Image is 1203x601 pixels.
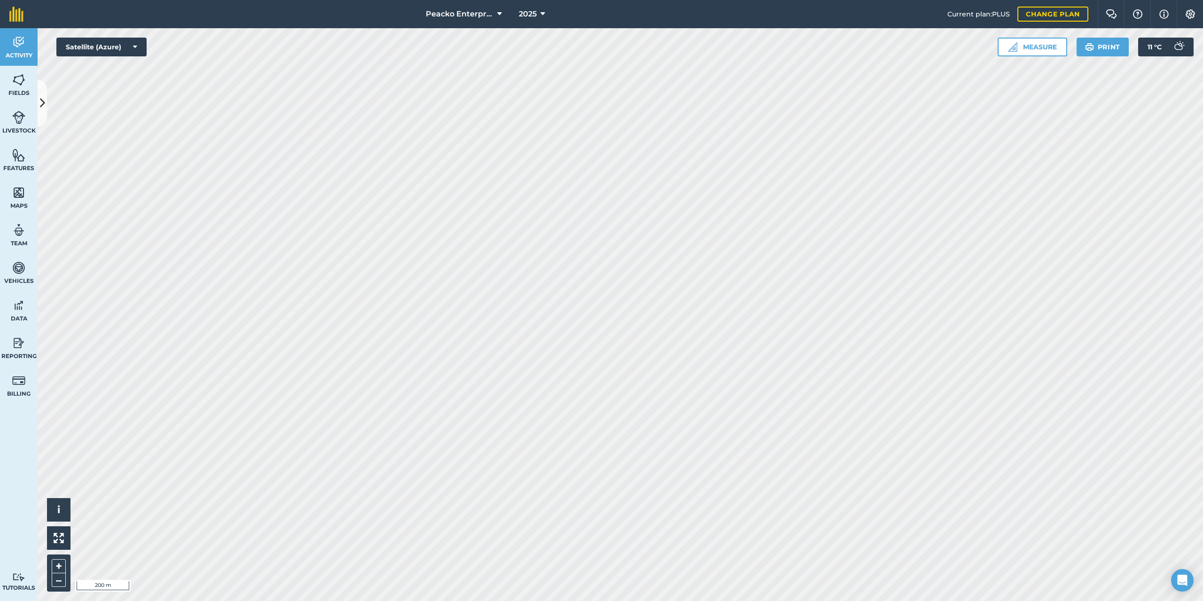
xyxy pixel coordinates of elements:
[12,35,25,49] img: svg+xml;base64,PD94bWwgdmVyc2lvbj0iMS4wIiBlbmNvZGluZz0idXRmLTgiPz4KPCEtLSBHZW5lcmF0b3I6IEFkb2JlIE...
[52,559,66,573] button: +
[12,336,25,350] img: svg+xml;base64,PD94bWwgdmVyc2lvbj0iMS4wIiBlbmNvZGluZz0idXRmLTgiPz4KPCEtLSBHZW5lcmF0b3I6IEFkb2JlIE...
[1085,41,1094,53] img: svg+xml;base64,PHN2ZyB4bWxucz0iaHR0cDovL3d3dy53My5vcmcvMjAwMC9zdmciIHdpZHRoPSIxOSIgaGVpZ2h0PSIyNC...
[1138,38,1194,56] button: 11 °C
[12,73,25,87] img: svg+xml;base64,PHN2ZyB4bWxucz0iaHR0cDovL3d3dy53My5vcmcvMjAwMC9zdmciIHdpZHRoPSI1NiIgaGVpZ2h0PSI2MC...
[12,148,25,162] img: svg+xml;base64,PHN2ZyB4bWxucz0iaHR0cDovL3d3dy53My5vcmcvMjAwMC9zdmciIHdpZHRoPSI1NiIgaGVpZ2h0PSI2MC...
[54,533,64,543] img: Four arrows, one pointing top left, one top right, one bottom right and the last bottom left
[1132,9,1143,19] img: A question mark icon
[12,573,25,582] img: svg+xml;base64,PD94bWwgdmVyc2lvbj0iMS4wIiBlbmNvZGluZz0idXRmLTgiPz4KPCEtLSBHZW5lcmF0b3I6IEFkb2JlIE...
[998,38,1067,56] button: Measure
[1017,7,1088,22] a: Change plan
[12,298,25,312] img: svg+xml;base64,PD94bWwgdmVyc2lvbj0iMS4wIiBlbmNvZGluZz0idXRmLTgiPz4KPCEtLSBHZW5lcmF0b3I6IEFkb2JlIE...
[12,261,25,275] img: svg+xml;base64,PD94bWwgdmVyc2lvbj0iMS4wIiBlbmNvZGluZz0idXRmLTgiPz4KPCEtLSBHZW5lcmF0b3I6IEFkb2JlIE...
[519,8,537,20] span: 2025
[1185,9,1196,19] img: A cog icon
[12,374,25,388] img: svg+xml;base64,PD94bWwgdmVyc2lvbj0iMS4wIiBlbmNvZGluZz0idXRmLTgiPz4KPCEtLSBHZW5lcmF0b3I6IEFkb2JlIE...
[12,186,25,200] img: svg+xml;base64,PHN2ZyB4bWxucz0iaHR0cDovL3d3dy53My5vcmcvMjAwMC9zdmciIHdpZHRoPSI1NiIgaGVpZ2h0PSI2MC...
[1008,42,1017,52] img: Ruler icon
[1171,569,1194,592] div: Open Intercom Messenger
[1159,8,1169,20] img: svg+xml;base64,PHN2ZyB4bWxucz0iaHR0cDovL3d3dy53My5vcmcvMjAwMC9zdmciIHdpZHRoPSIxNyIgaGVpZ2h0PSIxNy...
[1169,38,1188,56] img: svg+xml;base64,PD94bWwgdmVyc2lvbj0iMS4wIiBlbmNvZGluZz0idXRmLTgiPz4KPCEtLSBHZW5lcmF0b3I6IEFkb2JlIE...
[1077,38,1129,56] button: Print
[1148,38,1162,56] span: 11 ° C
[426,8,493,20] span: Peacko Enterprises
[1106,9,1117,19] img: Two speech bubbles overlapping with the left bubble in the forefront
[12,110,25,125] img: svg+xml;base64,PD94bWwgdmVyc2lvbj0iMS4wIiBlbmNvZGluZz0idXRmLTgiPz4KPCEtLSBHZW5lcmF0b3I6IEFkb2JlIE...
[56,38,147,56] button: Satellite (Azure)
[52,573,66,587] button: –
[12,223,25,237] img: svg+xml;base64,PD94bWwgdmVyc2lvbj0iMS4wIiBlbmNvZGluZz0idXRmLTgiPz4KPCEtLSBHZW5lcmF0b3I6IEFkb2JlIE...
[947,9,1010,19] span: Current plan : PLUS
[47,498,70,522] button: i
[9,7,23,22] img: fieldmargin Logo
[57,504,60,515] span: i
